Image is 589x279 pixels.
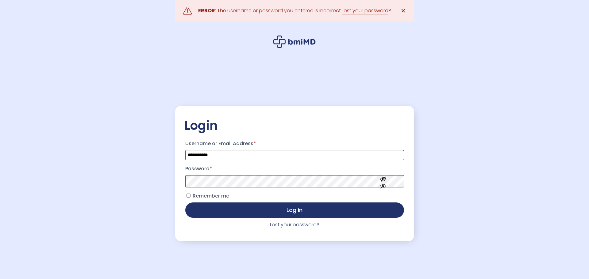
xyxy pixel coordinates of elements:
input: Remember me [187,194,191,198]
div: : The username or password you entered is incorrect. ? [198,6,391,15]
label: Password [185,164,404,174]
a: ✕ [397,5,410,17]
label: Username or Email Address [185,139,404,149]
h2: Login [184,118,405,133]
span: ✕ [401,6,406,15]
strong: ERROR [198,7,215,14]
button: Show password [366,171,400,192]
button: Log in [185,202,404,218]
span: Remember me [193,192,229,199]
a: Lost your password? [270,221,319,228]
a: Lost your password [342,7,388,14]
